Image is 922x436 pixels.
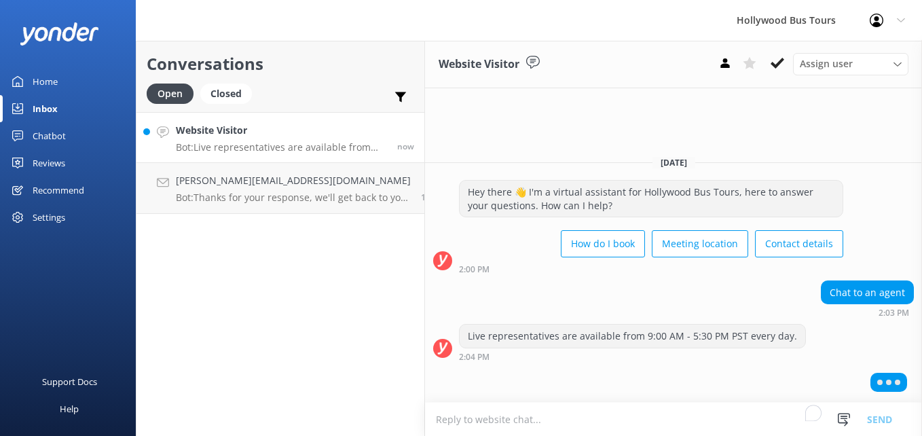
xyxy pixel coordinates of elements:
div: 02:00pm 17-Aug-2025 (UTC -07:00) America/Tijuana [459,264,843,274]
div: Home [33,68,58,95]
strong: 2:04 PM [459,353,490,361]
a: Closed [200,86,259,101]
a: Website VisitorBot:Live representatives are available from 9:00 AM - 5:30 PM PST every day.now [136,112,424,163]
div: Closed [200,84,252,104]
span: Assign user [800,56,853,71]
div: Reviews [33,149,65,177]
p: Bot: Thanks for your response, we'll get back to you as soon as we can during opening hours. [176,192,411,204]
div: Help [60,395,79,422]
div: Open [147,84,193,104]
img: yonder-white-logo.png [20,22,98,45]
div: 02:04pm 17-Aug-2025 (UTC -07:00) America/Tijuana [459,352,806,361]
a: Open [147,86,200,101]
span: 12:40pm 17-Aug-2025 (UTC -07:00) America/Tijuana [421,192,431,203]
strong: 2:03 PM [879,309,909,317]
h3: Website Visitor [439,56,519,73]
textarea: To enrich screen reader interactions, please activate Accessibility in Grammarly extension settings [425,403,922,436]
button: Contact details [755,230,843,257]
p: Bot: Live representatives are available from 9:00 AM - 5:30 PM PST every day. [176,141,387,153]
strong: 2:00 PM [459,266,490,274]
div: 02:03pm 17-Aug-2025 (UTC -07:00) America/Tijuana [821,308,914,317]
div: Assign User [793,53,908,75]
h4: [PERSON_NAME][EMAIL_ADDRESS][DOMAIN_NAME] [176,173,411,188]
span: [DATE] [652,157,695,168]
button: Meeting location [652,230,748,257]
h2: Conversations [147,51,414,77]
h4: Website Visitor [176,123,387,138]
div: Support Docs [42,368,97,395]
div: Recommend [33,177,84,204]
a: [PERSON_NAME][EMAIL_ADDRESS][DOMAIN_NAME]Bot:Thanks for your response, we'll get back to you as s... [136,163,424,214]
div: Hey there 👋 I'm a virtual assistant for Hollywood Bus Tours, here to answer your questions. How c... [460,181,843,217]
button: How do I book [561,230,645,257]
div: Chatbot [33,122,66,149]
div: Live representatives are available from 9:00 AM - 5:30 PM PST every day. [460,325,805,348]
div: Settings [33,204,65,231]
div: Inbox [33,95,58,122]
span: 02:03pm 17-Aug-2025 (UTC -07:00) America/Tijuana [397,141,414,152]
div: Chat to an agent [822,281,913,304]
